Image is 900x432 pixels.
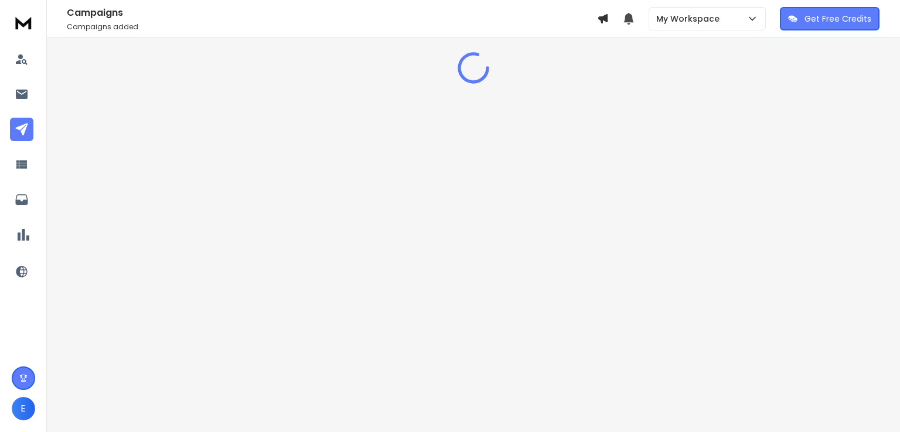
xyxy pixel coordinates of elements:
button: E [12,397,35,420]
img: logo [12,12,35,33]
h1: Campaigns [67,6,597,20]
p: Get Free Credits [804,13,871,25]
button: Get Free Credits [780,7,879,30]
p: Campaigns added [67,22,597,32]
p: My Workspace [656,13,724,25]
